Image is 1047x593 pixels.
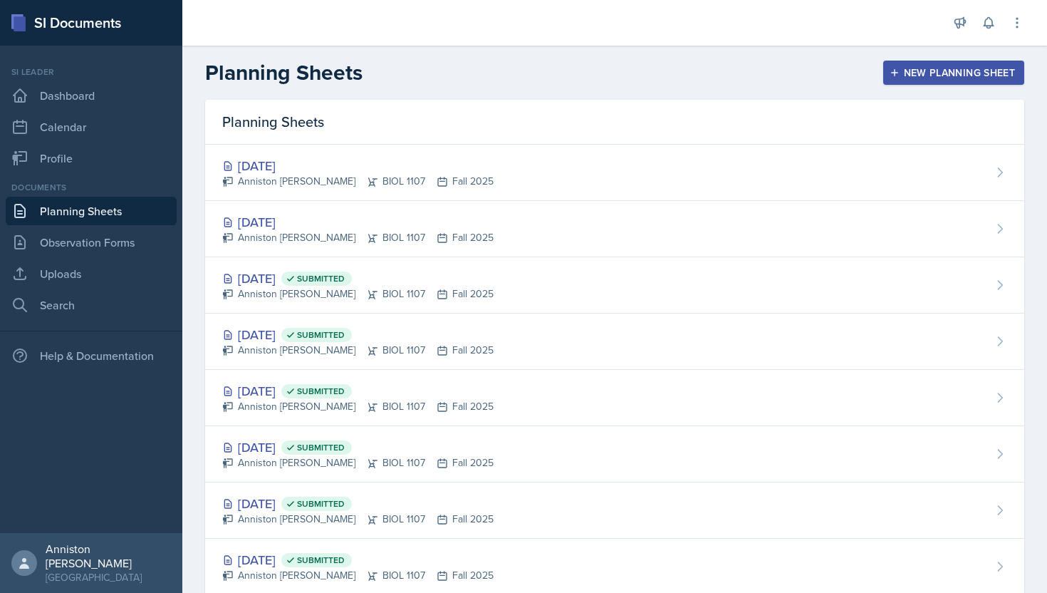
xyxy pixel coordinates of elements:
[6,144,177,172] a: Profile
[46,570,171,584] div: [GEOGRAPHIC_DATA]
[6,228,177,257] a: Observation Forms
[205,145,1024,201] a: [DATE] Anniston [PERSON_NAME]BIOL 1107Fall 2025
[222,269,494,288] div: [DATE]
[222,343,494,358] div: Anniston [PERSON_NAME] BIOL 1107 Fall 2025
[6,291,177,319] a: Search
[222,455,494,470] div: Anniston [PERSON_NAME] BIOL 1107 Fall 2025
[297,498,345,510] span: Submitted
[297,555,345,566] span: Submitted
[6,113,177,141] a: Calendar
[222,230,494,245] div: Anniston [PERSON_NAME] BIOL 1107 Fall 2025
[222,550,494,569] div: [DATE]
[222,494,494,513] div: [DATE]
[297,386,345,397] span: Submitted
[222,212,494,232] div: [DATE]
[205,201,1024,257] a: [DATE] Anniston [PERSON_NAME]BIOL 1107Fall 2025
[297,273,345,284] span: Submitted
[883,61,1024,85] button: New Planning Sheet
[205,314,1024,370] a: [DATE] Submitted Anniston [PERSON_NAME]BIOL 1107Fall 2025
[205,483,1024,539] a: [DATE] Submitted Anniston [PERSON_NAME]BIOL 1107Fall 2025
[222,512,494,527] div: Anniston [PERSON_NAME] BIOL 1107 Fall 2025
[222,287,494,301] div: Anniston [PERSON_NAME] BIOL 1107 Fall 2025
[222,399,494,414] div: Anniston [PERSON_NAME] BIOL 1107 Fall 2025
[892,67,1015,78] div: New Planning Sheet
[222,438,494,457] div: [DATE]
[222,325,494,344] div: [DATE]
[222,156,494,175] div: [DATE]
[6,181,177,194] div: Documents
[297,442,345,453] span: Submitted
[6,341,177,370] div: Help & Documentation
[6,197,177,225] a: Planning Sheets
[6,81,177,110] a: Dashboard
[222,174,494,189] div: Anniston [PERSON_NAME] BIOL 1107 Fall 2025
[46,542,171,570] div: Anniston [PERSON_NAME]
[205,426,1024,483] a: [DATE] Submitted Anniston [PERSON_NAME]BIOL 1107Fall 2025
[205,100,1024,145] div: Planning Sheets
[222,381,494,401] div: [DATE]
[6,66,177,78] div: Si leader
[205,60,363,86] h2: Planning Sheets
[6,259,177,288] a: Uploads
[205,257,1024,314] a: [DATE] Submitted Anniston [PERSON_NAME]BIOL 1107Fall 2025
[205,370,1024,426] a: [DATE] Submitted Anniston [PERSON_NAME]BIOL 1107Fall 2025
[222,568,494,583] div: Anniston [PERSON_NAME] BIOL 1107 Fall 2025
[297,329,345,341] span: Submitted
